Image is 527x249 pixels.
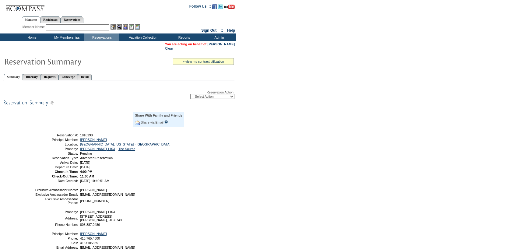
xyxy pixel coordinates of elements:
td: Admin [201,33,236,41]
a: » view my contract utilization [183,60,224,63]
div: Member Name: [23,24,46,30]
td: Exclusive Ambassador Name: [34,188,78,192]
a: Itinerary [23,74,41,80]
a: Share via Email [141,121,163,124]
a: Reservations [61,16,83,23]
a: Sign Out [201,28,216,33]
a: Subscribe to our YouTube Channel [224,6,235,10]
td: Address: [34,215,78,222]
a: [PERSON_NAME] [208,42,235,46]
td: My Memberships [49,33,84,41]
td: Principal Member: [34,232,78,236]
td: Follow Us :: [189,4,211,11]
td: Phone Number: [34,223,78,226]
span: 11:00 AM [80,174,94,178]
td: Phone: [34,237,78,240]
a: Residences [40,16,61,23]
img: Follow us on Twitter [218,4,223,9]
a: Clear [165,47,173,50]
td: Exclusive Ambassador Phone: [34,197,78,205]
a: [PERSON_NAME] [80,138,107,142]
span: :: [221,28,223,33]
span: Pending [80,152,92,155]
td: Home [14,33,49,41]
span: [DATE] 10:40:51 AM [80,179,109,183]
td: Arrival Date: [34,161,78,164]
a: [GEOGRAPHIC_DATA], [US_STATE] - [GEOGRAPHIC_DATA] [80,142,170,146]
td: Cell: [34,241,78,245]
a: [PERSON_NAME] 1103 [80,147,115,151]
td: Reservation #: [34,133,78,137]
img: subTtlResSummary.gif [3,99,186,107]
a: Detail [78,74,92,80]
td: Reservation Type: [34,156,78,160]
span: [PERSON_NAME] [80,188,107,192]
span: [DATE] [80,165,90,169]
img: Impersonate [123,24,128,30]
span: 4157105335 [80,241,98,245]
td: Reports [166,33,201,41]
span: 1816198 [80,133,93,137]
td: Departure Date: [34,165,78,169]
div: Share With Family and Friends [135,114,182,117]
a: The Source [118,147,135,151]
span: [PHONE_NUMBER] [80,199,109,203]
td: Date Created: [34,179,78,183]
td: Status: [34,152,78,155]
a: Concierge [58,74,78,80]
span: [STREET_ADDRESS] [PERSON_NAME], HI 96743 [80,215,122,222]
a: Become our fan on Facebook [212,6,217,10]
div: Reservation Action: [3,90,234,99]
span: 808.887.0486 [80,223,100,226]
td: Location: [34,142,78,146]
a: Follow us on Twitter [218,6,223,10]
img: Subscribe to our YouTube Channel [224,5,235,9]
img: b_calculator.gif [135,24,140,30]
td: Property: [34,147,78,151]
span: Advanced Reservation [80,156,113,160]
td: Property: [34,210,78,214]
img: Reservations [129,24,134,30]
strong: Check-In Time: [55,170,78,174]
a: Summary [4,74,23,80]
td: Vacation Collection [119,33,166,41]
td: Reservations [84,33,119,41]
td: Principal Member: [34,138,78,142]
img: View [117,24,122,30]
span: You are acting on behalf of: [165,42,235,46]
span: 4:00 PM [80,170,92,174]
a: Members [22,16,40,23]
span: 415.765.4600 [80,237,100,240]
img: Reservaton Summary [4,55,126,67]
input: What is this? [164,120,168,124]
img: b_edit.gif [111,24,116,30]
a: Requests [41,74,58,80]
span: [DATE] [80,161,90,164]
a: Help [227,28,235,33]
td: Exclusive Ambassador Email: [34,193,78,196]
img: Become our fan on Facebook [212,4,217,9]
span: [PERSON_NAME] 1103 [80,210,115,214]
a: [PERSON_NAME] [80,232,107,236]
span: [EMAIL_ADDRESS][DOMAIN_NAME] [80,193,135,196]
strong: Check-Out Time: [52,174,78,178]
